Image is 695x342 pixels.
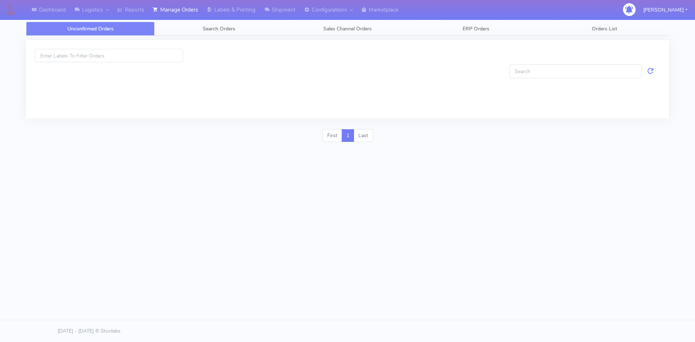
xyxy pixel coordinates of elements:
[35,49,183,62] input: Enter Labels To Filter Orders
[323,25,372,32] span: Sales Channel Orders
[509,64,642,78] input: Search
[342,129,354,142] a: 1
[463,25,489,32] span: ERP Orders
[67,25,114,32] span: Unconfirmed Orders
[26,22,669,36] ul: Tabs
[203,25,235,32] span: Search Orders
[638,3,693,17] button: [PERSON_NAME]
[592,25,617,32] span: Orders List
